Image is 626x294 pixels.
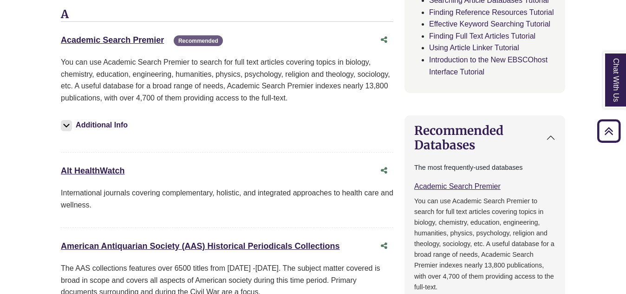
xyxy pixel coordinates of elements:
button: Recommended Databases [405,116,565,160]
p: The most frequently-used databases [414,162,555,173]
a: Effective Keyword Searching Tutorial [429,20,550,28]
a: Academic Search Premier [414,182,501,190]
button: Share this database [375,162,393,180]
a: Alt HealthWatch [61,166,124,175]
p: International journals covering complementary, holistic, and integrated approaches to health care... [61,187,393,211]
h3: A [61,8,393,22]
p: You can use Academic Search Premier to search for full text articles covering topics in biology, ... [61,56,393,104]
a: Finding Full Text Articles Tutorial [429,32,535,40]
a: Academic Search Premier [61,35,164,45]
a: Using Article Linker Tutorial [429,44,519,52]
a: American Antiquarian Society (AAS) Historical Periodicals Collections [61,241,340,251]
span: Recommended [174,35,223,46]
a: Introduction to the New EBSCOhost Interface Tutorial [429,56,548,76]
p: You can use Academic Search Premier to search for full text articles covering topics in biology, ... [414,196,555,292]
button: Share this database [375,31,393,49]
button: Additional Info [61,119,130,132]
a: Finding Reference Resources Tutorial [429,8,554,16]
a: Back to Top [594,125,624,137]
button: Share this database [375,237,393,255]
